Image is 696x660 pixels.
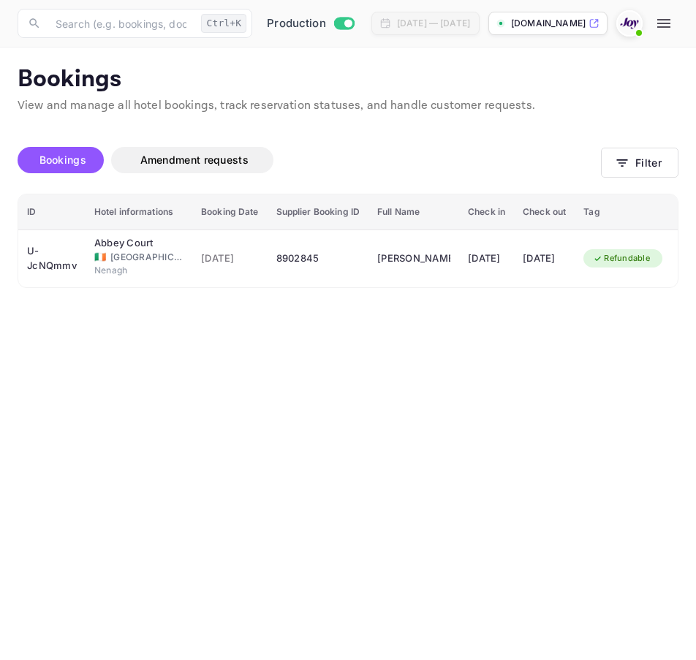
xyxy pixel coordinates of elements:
[268,194,368,230] th: Supplier Booking ID
[523,247,566,270] div: [DATE]
[201,14,246,33] div: Ctrl+K
[94,264,167,277] span: Nenagh
[583,249,659,268] div: Refundable
[47,9,195,38] input: Search (e.g. bookings, documentation)
[397,17,470,30] div: [DATE] — [DATE]
[110,251,184,264] span: [GEOGRAPHIC_DATA]
[377,247,450,270] div: Bernie Connaughton
[514,194,575,230] th: Check out
[368,194,459,230] th: Full Name
[27,247,77,270] div: U-JcNQmmv
[18,194,86,230] th: ID
[261,15,360,32] div: Switch to Sandbox mode
[140,153,249,166] span: Amendment requests
[94,236,167,251] div: Abbey Court
[201,251,259,267] span: [DATE]
[18,147,601,173] div: account-settings tabs
[18,65,678,94] p: Bookings
[468,247,505,270] div: [DATE]
[575,194,671,230] th: Tag
[86,194,192,230] th: Hotel informations
[192,194,268,230] th: Booking Date
[618,12,641,35] img: With Joy
[601,148,678,178] button: Filter
[39,153,86,166] span: Bookings
[18,97,678,115] p: View and manage all hotel bookings, track reservation statuses, and handle customer requests.
[267,15,326,32] span: Production
[459,194,514,230] th: Check in
[511,17,586,30] p: [DOMAIN_NAME]
[276,247,360,270] div: 8902845
[94,252,106,262] span: Ireland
